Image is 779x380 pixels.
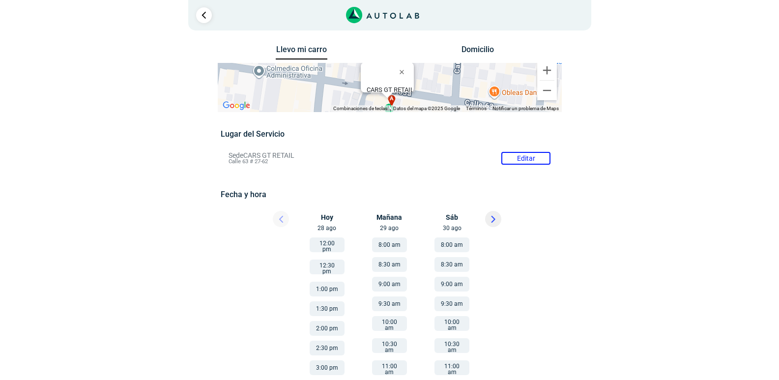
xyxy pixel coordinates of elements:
button: 9:30 am [372,296,407,311]
button: 1:00 pm [310,282,345,296]
h5: Fecha y hora [221,190,558,199]
button: 11:00 am [434,360,469,375]
a: Abre esta zona en Google Maps (se abre en una nueva ventana) [220,99,253,112]
a: Notificar un problema de Maps [492,106,559,111]
button: 10:00 am [372,316,407,331]
button: 9:00 am [434,277,469,292]
button: 11:00 am [372,360,407,375]
span: Datos del mapa ©2025 Google [393,106,460,111]
span: a [390,95,394,103]
button: 9:30 am [434,296,469,311]
button: 8:00 am [434,237,469,252]
a: Link al sitio de autolab [346,10,419,19]
h5: Lugar del Servicio [221,129,558,139]
button: 3:00 pm [310,360,345,375]
button: Reducir [537,81,557,100]
button: 8:30 am [434,257,469,272]
button: 10:00 am [434,316,469,331]
button: Ampliar [537,60,557,80]
button: Combinaciones de teclas [333,105,387,112]
button: Llevo mi carro [276,45,327,60]
img: Google [220,99,253,112]
button: 10:30 am [372,338,407,353]
div: Calle 63 # 27-62 [367,86,414,101]
button: Cerrar [392,60,416,84]
button: 8:30 am [372,257,407,272]
button: 2:30 pm [310,341,345,355]
b: CARS GT RETAIL [367,86,414,93]
button: 1:30 pm [310,301,345,316]
button: Domicilio [452,45,503,59]
button: 9:00 am [372,277,407,292]
button: 12:30 pm [310,260,345,274]
a: Ir al paso anterior [196,7,212,23]
button: 2:00 pm [310,321,345,336]
button: 8:00 am [372,237,407,252]
button: 10:30 am [434,338,469,353]
button: 12:00 pm [310,237,345,252]
a: Términos (se abre en una nueva pestaña) [466,106,487,111]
